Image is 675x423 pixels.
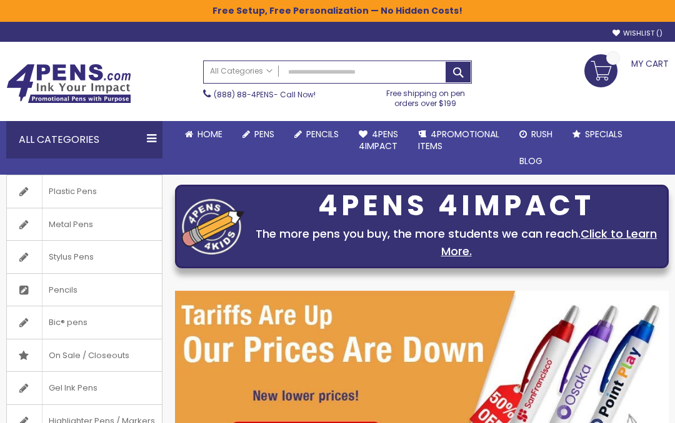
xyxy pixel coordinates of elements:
a: Rush [509,121,562,148]
span: Home [197,128,222,140]
a: Plastic Pens [7,175,162,208]
a: 4Pens4impact [349,121,408,160]
span: - Call Now! [214,89,316,100]
span: Gel Ink Pens [42,372,104,404]
a: Gel Ink Pens [7,372,162,404]
span: Plastic Pens [42,175,103,208]
div: The more pens you buy, the more students we can reach. [251,225,662,260]
a: Wishlist [612,29,662,38]
span: Specials [585,128,622,140]
a: Blog [509,148,552,175]
span: On Sale / Closeouts [42,339,136,372]
span: Rush [531,128,552,140]
span: Pencils [42,274,84,306]
span: 4PROMOTIONAL ITEMS [418,128,499,152]
span: Blog [519,155,542,167]
a: Bic® pens [7,306,162,339]
span: Bic® pens [42,306,94,339]
a: Metal Pens [7,208,162,241]
a: Pens [232,121,284,148]
a: All Categories [204,61,279,82]
a: Stylus Pens [7,241,162,273]
span: Metal Pens [42,208,99,241]
span: 4Pens 4impact [359,128,398,152]
div: 4PENS 4IMPACT [251,193,662,219]
a: Specials [562,121,632,148]
span: Stylus Pens [42,241,100,273]
img: 4Pens Custom Pens and Promotional Products [6,64,131,104]
a: On Sale / Closeouts [7,339,162,372]
a: Home [175,121,232,148]
span: All Categories [210,66,272,76]
a: Pencils [284,121,349,148]
a: (888) 88-4PENS [214,89,274,100]
a: Pencils [7,274,162,306]
div: All Categories [6,121,162,158]
img: four_pen_logo.png [182,198,244,255]
a: 4PROMOTIONALITEMS [408,121,509,160]
div: Free shipping on pen orders over $199 [379,84,472,109]
span: Pens [254,128,274,140]
span: Pencils [306,128,339,140]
